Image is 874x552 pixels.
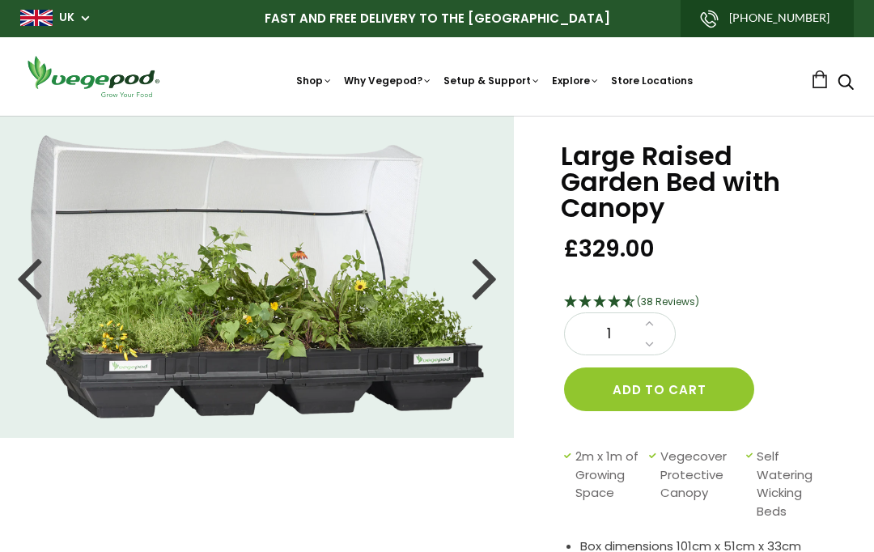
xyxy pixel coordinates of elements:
[757,448,825,520] span: Self Watering Wicking Beds
[552,74,600,87] a: Explore
[838,75,854,92] a: Search
[564,292,834,313] div: 4.68 Stars - 38 Reviews
[59,10,74,26] a: UK
[564,367,754,411] button: Add to cart
[575,448,642,520] span: 2m x 1m of Growing Space
[561,143,834,221] h1: Large Raised Garden Bed with Canopy
[20,10,53,26] img: gb_large.png
[581,324,636,345] span: 1
[640,313,659,334] a: Increase quantity by 1
[296,74,333,87] a: Shop
[564,234,655,264] span: £329.00
[611,74,693,87] a: Store Locations
[443,74,541,87] a: Setup & Support
[31,135,484,418] img: Large Raised Garden Bed with Canopy
[20,53,166,100] img: Vegepod
[640,334,659,355] a: Decrease quantity by 1
[660,448,738,520] span: Vegecover Protective Canopy
[637,295,699,308] span: (38 Reviews)
[344,74,432,87] a: Why Vegepod?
